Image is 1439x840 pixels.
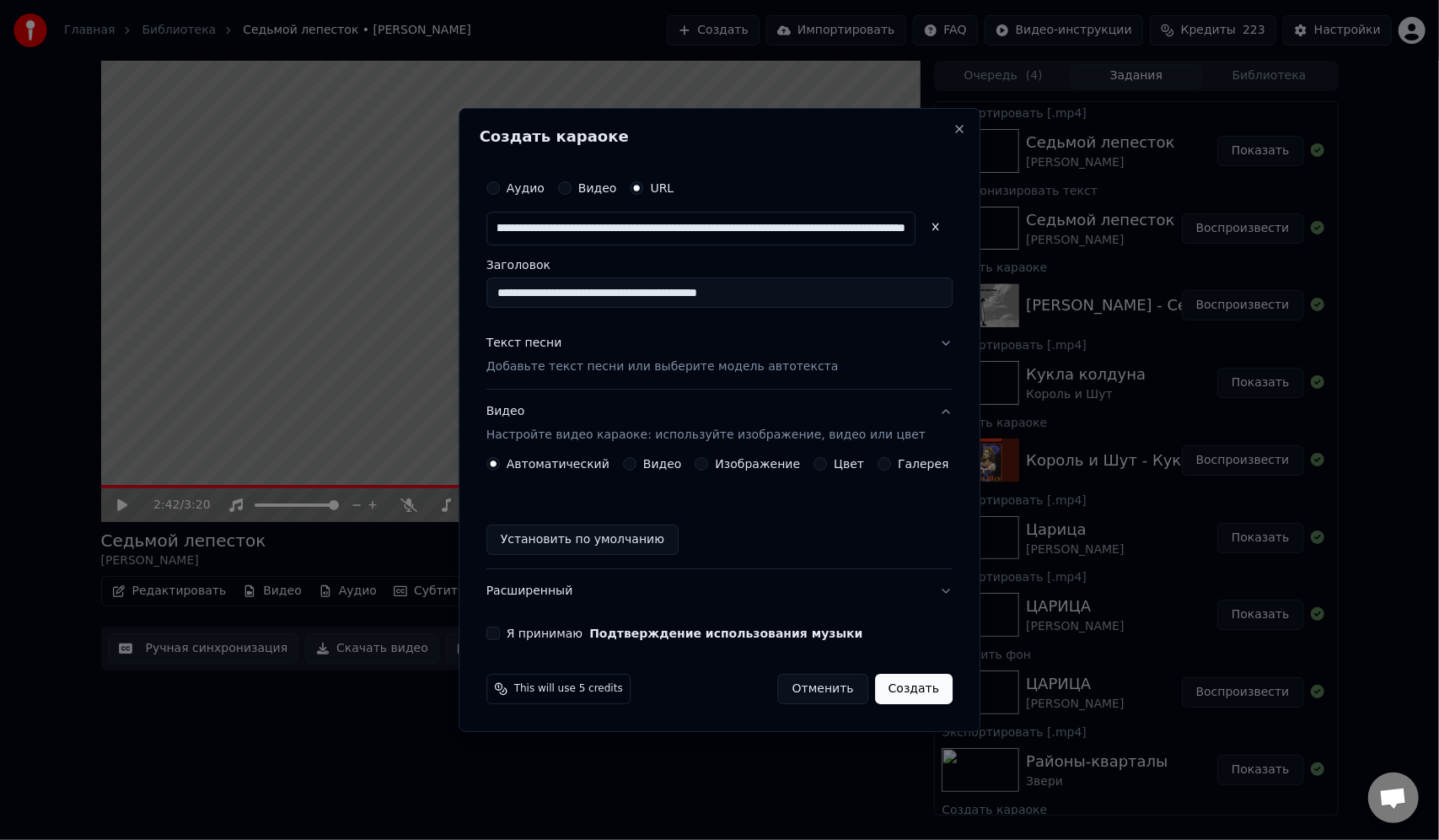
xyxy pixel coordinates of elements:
label: Видео [578,182,617,194]
label: Аудио [507,182,545,194]
label: URL [651,182,674,194]
label: Автоматический [507,458,609,470]
button: Я принимаю [589,627,862,639]
button: Расширенный [486,569,953,613]
label: Изображение [716,458,801,470]
button: Текст песниДобавьте текст песни или выберите модель автотекста [486,321,953,389]
div: Текст песни [486,335,562,352]
label: Я принимаю [507,627,863,639]
button: ВидеоНастройте видео караоке: используйте изображение, видео или цвет [486,390,953,457]
div: Видео [486,403,926,444]
label: Заголовок [486,259,953,271]
label: Галерея [898,458,949,470]
p: Добавьте текст песни или выберите модель автотекста [486,358,839,375]
span: This will use 5 credits [514,682,623,696]
h2: Создать караоке [480,129,959,144]
button: Отменить [778,674,868,704]
label: Видео [643,458,682,470]
label: Цвет [834,458,864,470]
div: ВидеоНастройте видео караоке: используйте изображение, видео или цвет [486,457,953,568]
p: Настройте видео караоке: используйте изображение, видео или цвет [486,427,926,444]
button: Создать [875,674,953,704]
button: Установить по умолчанию [486,525,679,555]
